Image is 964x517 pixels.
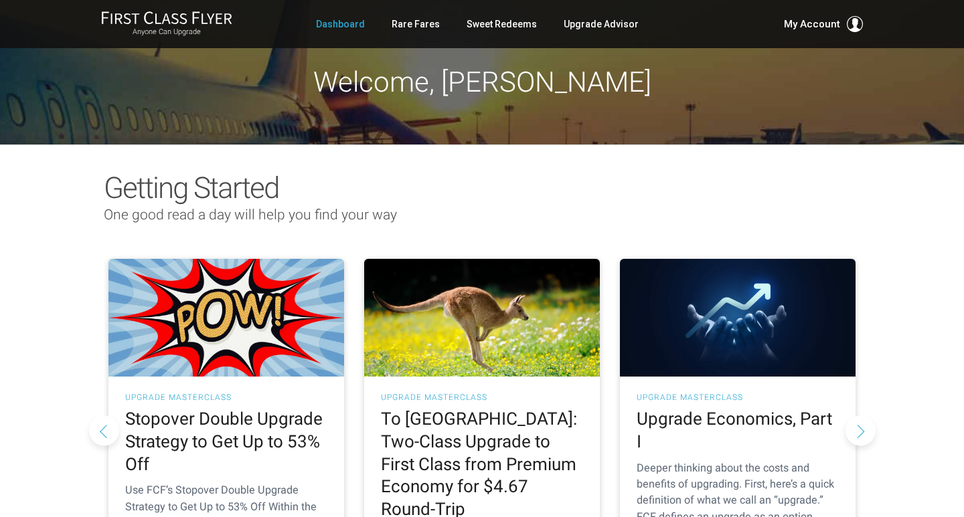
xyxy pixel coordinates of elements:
a: Upgrade Advisor [564,12,639,36]
h3: UPGRADE MASTERCLASS [637,393,839,401]
button: My Account [784,16,863,32]
span: Getting Started [104,171,278,205]
span: Welcome, [PERSON_NAME] [313,66,651,98]
button: Previous slide [89,415,119,445]
a: Sweet Redeems [467,12,537,36]
a: First Class FlyerAnyone Can Upgrade [101,11,232,37]
h2: Upgrade Economics, Part I [637,408,839,453]
h2: Stopover Double Upgrade Strategy to Get Up to 53% Off [125,408,327,476]
button: Next slide [846,415,876,445]
small: Anyone Can Upgrade [101,27,232,37]
img: First Class Flyer [101,11,232,25]
span: One good read a day will help you find your way [104,207,397,223]
a: Dashboard [316,12,365,36]
span: My Account [784,16,840,32]
a: Rare Fares [392,12,440,36]
h3: UPGRADE MASTERCLASS [125,393,327,401]
h3: UPGRADE MASTERCLASS [381,393,583,401]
